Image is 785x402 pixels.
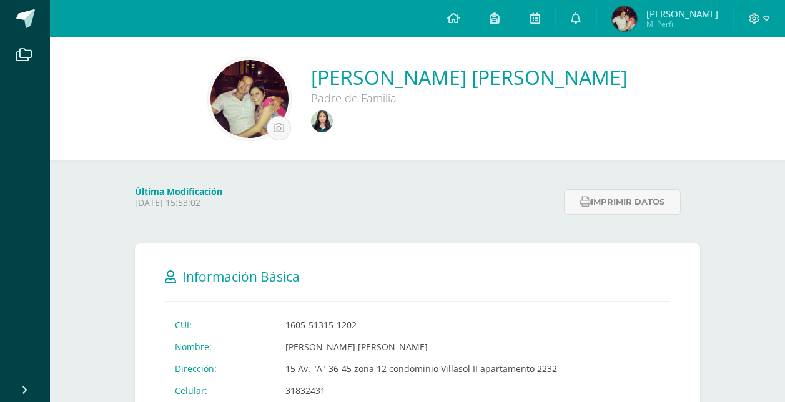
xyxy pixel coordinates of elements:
h4: Última Modificación [135,185,556,197]
button: Imprimir datos [564,189,681,215]
td: Dirección: [165,358,275,380]
td: Nombre: [165,336,275,358]
p: [DATE] 15:53:02 [135,197,556,208]
div: Padre de Familia [311,91,627,105]
span: [PERSON_NAME] [646,7,718,20]
span: Información Básica [182,268,300,285]
td: CUI: [165,314,275,336]
img: 39663507029ff90682e9bc84b4eb0057.png [612,6,637,31]
td: 15 Av. "A" 36-45 zona 12 condominio Villasol II apartamento 2232 [275,358,567,380]
td: [PERSON_NAME] [PERSON_NAME] [275,336,567,358]
td: Celular: [165,380,275,401]
a: [PERSON_NAME] [PERSON_NAME] [311,64,627,91]
td: 31832431 [275,380,567,401]
span: Mi Perfil [646,19,718,29]
img: 4647563c89ec79081ebfbb61785acad7.png [311,110,333,132]
img: 4cd19ae61e32311dc602ddfede858aa1.png [210,60,289,138]
td: 1605-51315-1202 [275,314,567,336]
